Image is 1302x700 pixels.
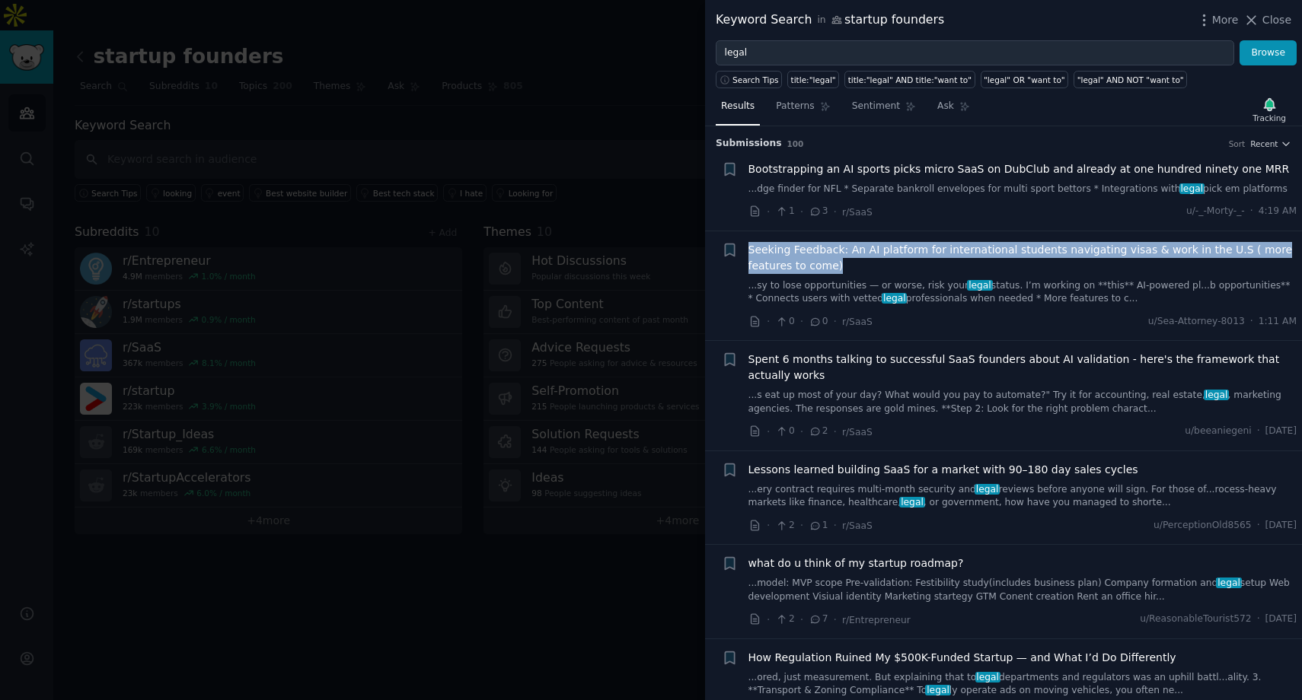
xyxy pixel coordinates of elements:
span: legal [967,280,992,291]
span: · [1257,425,1260,438]
span: · [800,424,803,440]
span: legal [1204,390,1229,400]
a: Patterns [771,94,835,126]
span: Submission s [716,137,782,151]
span: 7 [809,612,828,626]
span: legal [1179,183,1205,194]
span: 2 [775,612,794,626]
span: Ask [937,100,954,113]
span: u/PerceptionOld8565 [1154,519,1252,533]
span: 0 [809,315,828,329]
a: ...ery contract requires multi-month security andlegalreviews before anyone will sign. For those ... [748,483,1297,510]
span: legal [899,497,924,508]
div: Sort [1229,138,1246,149]
button: Search Tips [716,71,782,88]
span: · [834,517,837,533]
span: 1 [775,205,794,218]
input: Try a keyword related to your business [716,40,1234,66]
a: "legal" OR "want to" [981,71,1069,88]
span: legal [925,685,950,695]
span: · [800,313,803,329]
a: Ask [932,94,975,126]
div: Keyword Search startup founders [716,11,944,30]
a: ...ored, just measurement. But explaining that tolegaldepartments and regulators was an uphill ba... [748,671,1297,698]
span: Sentiment [852,100,900,113]
span: · [1257,612,1260,626]
span: u/Sea-Attorney-8013 [1148,315,1245,329]
a: ...dge finder for NFL * Separate bankroll envelopes for multi sport bettors * Integrations withle... [748,183,1297,196]
button: Tracking [1247,94,1291,126]
span: u/beeaniegeni [1185,425,1251,438]
button: Browse [1240,40,1297,66]
a: title:"legal" AND title:"want to" [844,71,975,88]
button: Close [1243,12,1291,28]
a: Bootstrapping an AI sports picks micro SaaS on DubClub and already at one hundred ninety one MRR [748,161,1290,177]
span: · [767,612,770,628]
span: legal [975,672,1000,682]
span: · [834,612,837,628]
span: · [1257,519,1260,533]
span: [DATE] [1265,425,1297,438]
a: Results [716,94,760,126]
span: 0 [775,315,794,329]
span: · [800,612,803,628]
span: 100 [787,139,804,148]
span: · [800,517,803,533]
a: Spent 6 months talking to successful SaaS founders about AI validation - here's the framework tha... [748,352,1297,383]
span: · [1250,315,1253,329]
span: · [767,204,770,220]
span: 2 [775,519,794,533]
span: u/-_-Morty-_- [1186,205,1245,218]
span: How Regulation Ruined My $500K-Funded Startup — and What I’d Do Differently [748,650,1176,666]
a: ...s eat up most of your day? What would you pay to automate?" Try it for accounting, real estate... [748,389,1297,415]
span: in [817,14,825,27]
span: Recent [1250,138,1278,149]
a: ...sy to lose opportunities — or worse, risk yourlegalstatus. I’m working on **this** AI-powered ... [748,279,1297,306]
span: · [834,424,837,440]
span: 1 [809,519,828,533]
button: More [1196,12,1239,28]
span: r/SaaS [842,427,873,437]
span: [DATE] [1265,612,1297,626]
span: · [834,313,837,329]
span: Search Tips [732,75,779,85]
a: "legal" AND NOT "want to" [1074,71,1187,88]
span: 2 [809,425,828,438]
span: · [767,517,770,533]
div: Tracking [1253,113,1286,123]
div: "legal" OR "want to" [984,75,1065,85]
div: "legal" AND NOT "want to" [1077,75,1184,85]
span: r/SaaS [842,520,873,531]
button: Recent [1250,138,1291,149]
span: u/ReasonableTourist572 [1140,612,1251,626]
a: Lessons learned building SaaS for a market with 90–180 day sales cycles [748,462,1138,478]
span: 1:11 AM [1259,315,1297,329]
span: · [800,204,803,220]
a: ...model: MVP scope Pre-validation: Festibility study(includes business plan) Company formation a... [748,577,1297,603]
div: title:"legal" [791,75,836,85]
a: what do u think of my startup roadmap? [748,555,964,571]
span: r/SaaS [842,317,873,327]
span: r/SaaS [842,207,873,218]
span: [DATE] [1265,519,1297,533]
span: 4:19 AM [1259,205,1297,218]
span: legal [882,293,907,304]
span: r/Entrepreneur [842,615,911,625]
span: legal [975,484,1000,495]
a: Seeking Feedback: An AI platform for international students navigating visas & work in the U.S ( ... [748,242,1297,274]
span: legal [1216,577,1241,588]
span: · [834,204,837,220]
span: · [1250,205,1253,218]
div: title:"legal" AND title:"want to" [848,75,972,85]
a: Sentiment [847,94,921,126]
span: 3 [809,205,828,218]
span: Close [1262,12,1291,28]
a: title:"legal" [787,71,839,88]
span: · [767,424,770,440]
span: Results [721,100,755,113]
span: Patterns [776,100,814,113]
